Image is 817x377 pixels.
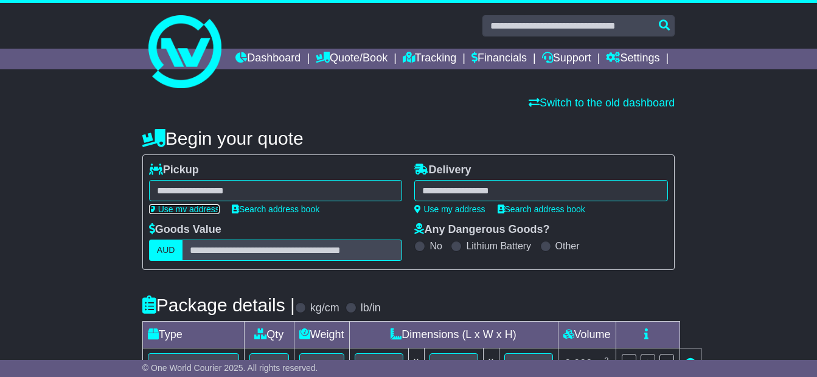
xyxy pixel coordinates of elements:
[142,295,295,315] h4: Package details |
[349,322,558,348] td: Dimensions (L x W x H)
[142,363,318,373] span: © One World Courier 2025. All rights reserved.
[142,128,675,148] h4: Begin your quote
[403,49,456,69] a: Tracking
[414,164,471,177] label: Delivery
[471,49,527,69] a: Financials
[244,322,294,348] td: Qty
[414,204,485,214] a: Use my address
[606,49,659,69] a: Settings
[466,240,531,252] label: Lithium Battery
[149,204,220,214] a: Use my address
[310,302,339,315] label: kg/cm
[414,223,549,237] label: Any Dangerous Goods?
[142,322,244,348] td: Type
[555,240,580,252] label: Other
[685,358,696,370] a: Remove this item
[316,49,388,69] a: Quote/Book
[429,240,442,252] label: No
[604,356,609,365] sup: 3
[595,358,609,370] span: m
[529,97,675,109] a: Switch to the old dashboard
[235,49,301,69] a: Dashboard
[149,240,183,261] label: AUD
[498,204,585,214] a: Search address book
[294,322,349,348] td: Weight
[558,322,616,348] td: Volume
[232,204,319,214] a: Search address book
[565,358,592,370] span: 0.000
[361,302,381,315] label: lb/in
[542,49,591,69] a: Support
[149,223,221,237] label: Goods Value
[149,164,199,177] label: Pickup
